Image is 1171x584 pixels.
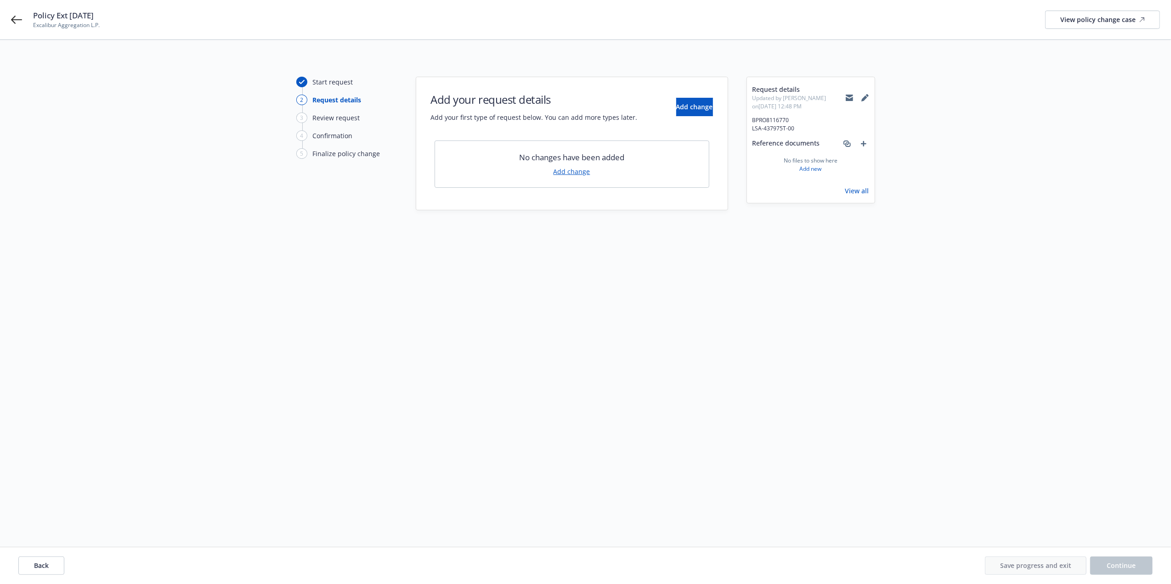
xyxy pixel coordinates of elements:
div: View policy change case [1060,11,1145,28]
span: Excalibur Aggregation L.P. [33,21,100,29]
a: Add change [554,167,590,176]
span: No files to show here [784,157,837,165]
button: Back [18,556,64,575]
span: No changes have been added [519,152,624,163]
a: Add new [800,165,822,173]
a: add [858,138,869,149]
div: Review request [313,113,360,123]
button: Add change [676,98,713,116]
h1: Add your request details [431,92,638,107]
a: View all [845,186,869,196]
a: associate [842,138,853,149]
span: Back [34,561,49,570]
div: Confirmation [313,131,353,140]
span: BPRO8116770 LSA-437975T-00 [752,116,869,133]
div: Start request [313,77,353,87]
div: 5 [296,148,307,159]
div: 3 [296,112,307,123]
a: View policy change case [1045,11,1160,29]
div: 4 [296,130,307,141]
div: Request details [313,95,362,105]
span: Policy Ext [DATE] [33,10,100,21]
span: Updated by [PERSON_NAME] on [DATE] 12:48 PM [752,94,845,111]
span: Continue [1107,561,1136,570]
span: Add your first type of request below. You can add more types later. [431,112,638,122]
span: Add change [676,102,713,111]
span: Save progress and exit [1000,561,1071,570]
span: Reference documents [752,138,820,149]
button: Save progress and exit [985,556,1086,575]
button: Continue [1090,556,1153,575]
div: Finalize policy change [313,149,380,158]
div: 2 [296,95,307,105]
span: Request details [752,84,845,94]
